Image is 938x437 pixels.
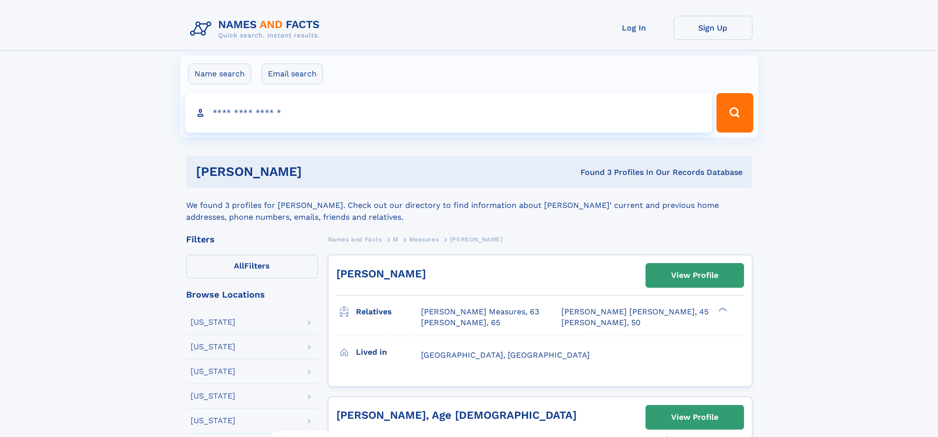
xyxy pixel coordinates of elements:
span: [GEOGRAPHIC_DATA], [GEOGRAPHIC_DATA] [421,350,590,360]
div: [US_STATE] [191,417,235,425]
label: Email search [261,64,323,84]
div: [US_STATE] [191,318,235,326]
div: ❯ [716,306,728,313]
span: [PERSON_NAME] [450,236,503,243]
div: [US_STATE] [191,343,235,351]
a: View Profile [646,405,744,429]
a: [PERSON_NAME], 50 [561,317,641,328]
div: Browse Locations [186,290,318,299]
a: [PERSON_NAME] [336,268,426,280]
div: Filters [186,235,318,244]
span: Measures [409,236,439,243]
a: Log In [595,16,674,40]
div: View Profile [671,406,718,429]
div: [US_STATE] [191,368,235,375]
div: Found 3 Profiles In Our Records Database [441,167,743,178]
div: We found 3 profiles for [PERSON_NAME]. Check out our directory to find information about [PERSON_... [186,188,752,223]
div: View Profile [671,264,718,287]
a: [PERSON_NAME], Age [DEMOGRAPHIC_DATA] [336,409,577,421]
button: Search Button [716,93,753,133]
a: Measures [409,233,439,245]
h1: [PERSON_NAME] [196,166,441,178]
label: Name search [188,64,251,84]
a: View Profile [646,264,744,287]
div: [US_STATE] [191,392,235,400]
span: All [234,261,244,270]
a: [PERSON_NAME] Measures, 63 [421,306,539,317]
img: Logo Names and Facts [186,16,328,42]
label: Filters [186,255,318,278]
a: Sign Up [674,16,752,40]
a: M [393,233,398,245]
span: M [393,236,398,243]
a: Names and Facts [328,233,382,245]
h3: Relatives [356,303,421,320]
a: [PERSON_NAME], 65 [421,317,500,328]
a: [PERSON_NAME] [PERSON_NAME], 45 [561,306,709,317]
input: search input [185,93,712,133]
h3: Lived in [356,344,421,361]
